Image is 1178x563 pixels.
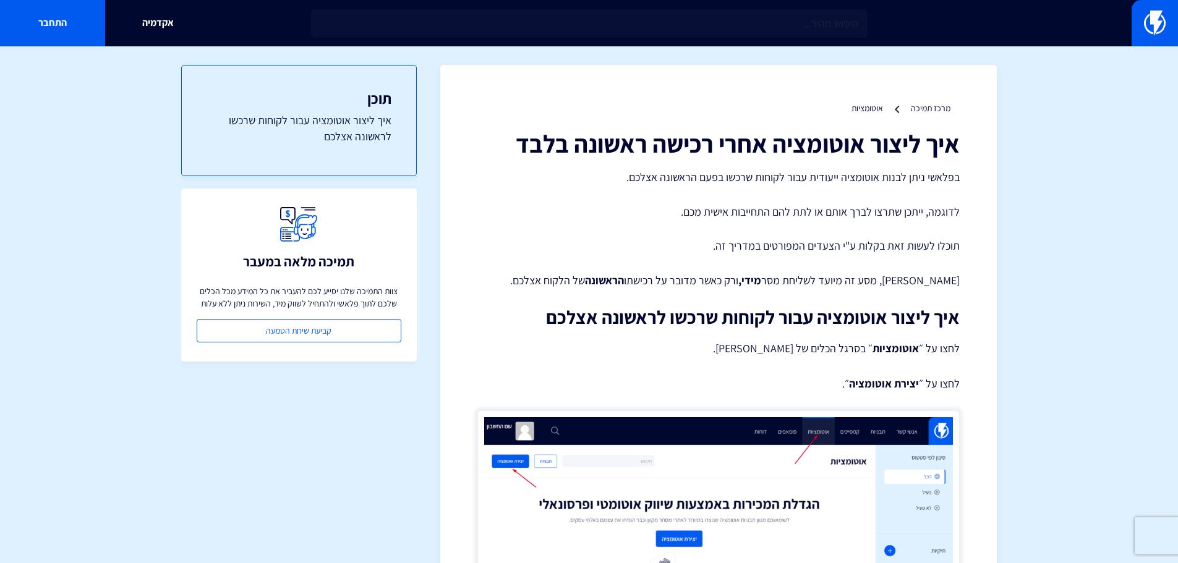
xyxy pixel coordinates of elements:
[207,112,391,144] a: איך ליצור אוטומציה עבור לקוחות שרכשו לראשונה אצלכם
[207,90,391,106] h3: תוכן
[911,103,950,114] a: מרכז תמיכה
[477,238,960,254] p: תוכלו לעשות זאת בקלות ע"י הצעדים המפורטים במדריך זה.
[477,340,960,357] p: לחצו על ״ ״ בסרגל הכלים של [PERSON_NAME].
[197,319,401,342] a: קביעת שיחת הטמעה
[477,169,960,185] p: בפלאשי ניתן לבנות אוטומציה ייעודית עבור לקוחות שרכשו בפעם הראשונה אצלכם.
[873,341,919,355] strong: אוטומציות
[477,273,960,289] p: [PERSON_NAME], מסע זה מיועד לשליחת מסר ורק כאשר מדובר על רכישתו של הלקוח אצלכם.
[477,307,960,328] h2: איך ליצור אוטומציה עבור לקוחות שרכשו לראשונה אצלכם
[197,285,401,310] p: צוות התמיכה שלנו יסייע לכם להעביר את כל המידע מכל הכלים שלכם לתוך פלאשי ולהתחיל לשווק מיד, השירות...
[585,273,624,287] strong: הראשונה
[738,273,761,287] strong: מידי,
[477,130,960,157] h1: איך ליצור אוטומציה אחרי רכישה ראשונה בלבד
[243,254,354,269] h3: תמיכה מלאה במעבר
[849,376,919,391] strong: יצירת אוטומציה
[851,103,883,114] a: אוטומציות
[477,376,960,392] p: לחצו על ״ ״.
[477,204,960,220] p: לדוגמה, ייתכן שתרצו לברך אותם או לתת להם התחייבות אישית מכם.
[311,9,868,38] input: חיפוש מהיר...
